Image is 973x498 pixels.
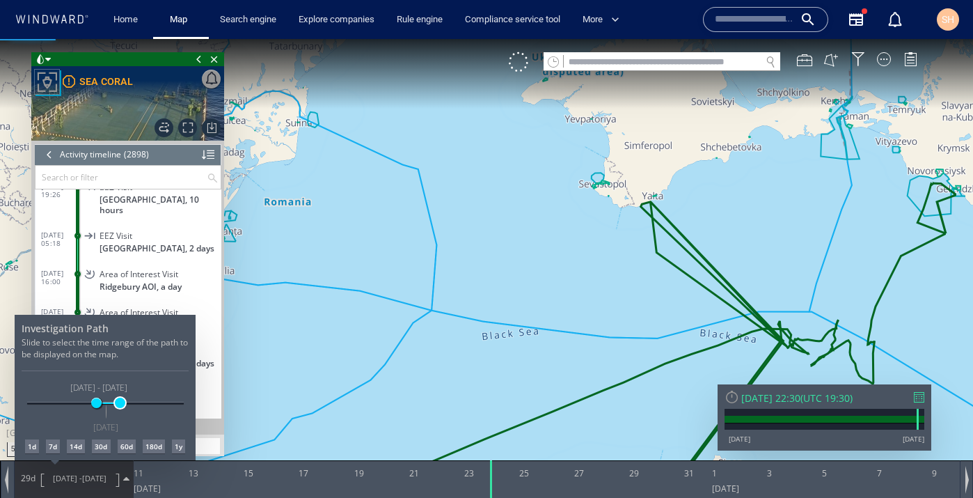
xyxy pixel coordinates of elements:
button: Map [159,8,203,32]
a: Search engine [214,8,282,32]
a: Compliance service tool [459,8,566,32]
div: 1d [25,400,39,414]
div: Notification center [887,11,903,28]
button: SH [934,6,962,33]
div: 14d [67,400,85,414]
p: Slide to select the time range of the path to be displayed on the map. [22,297,189,332]
h4: Investigation Path [22,283,189,296]
div: 180d [143,400,165,414]
a: Home [108,8,143,32]
div: 60d [118,400,136,414]
button: Home [103,8,148,32]
a: Map [164,8,198,32]
span: More [583,12,619,28]
div: 30d [92,400,110,414]
span: SH [942,14,954,25]
div: 1y [172,400,185,414]
a: Rule engine [391,8,448,32]
div: 7d [46,400,60,414]
button: More [577,8,631,32]
iframe: Chat [914,435,963,488]
a: Explore companies [293,8,380,32]
span: [DATE] - [DATE] [68,342,129,355]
